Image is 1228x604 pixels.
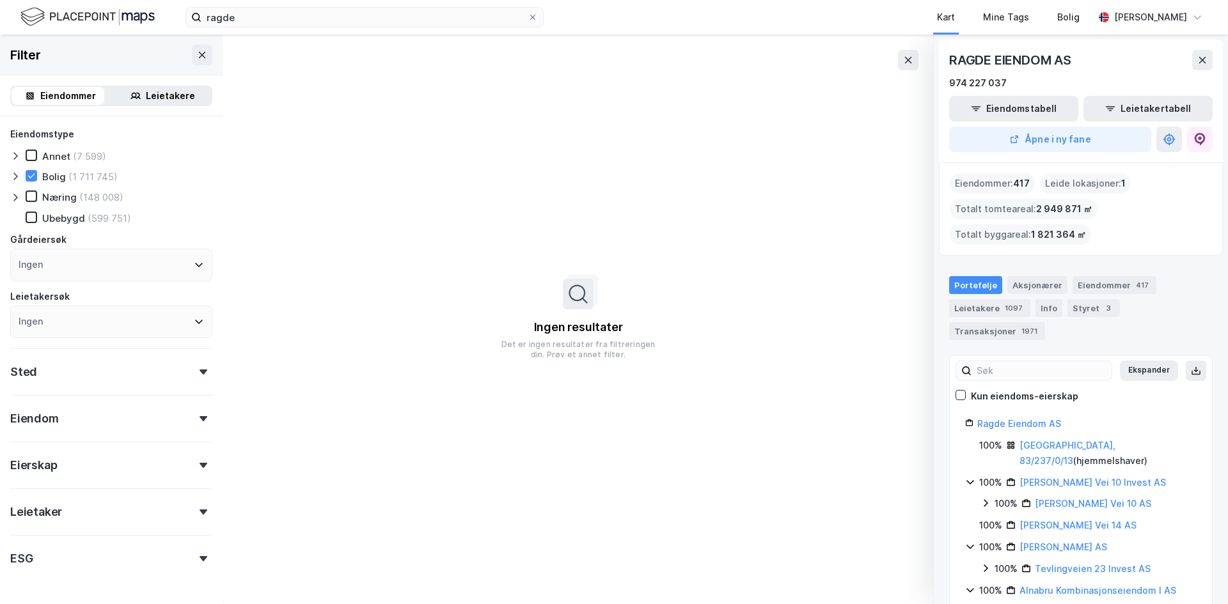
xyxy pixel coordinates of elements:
[10,458,57,473] div: Eierskap
[950,224,1091,245] div: Totalt byggareal :
[979,438,1002,453] div: 100%
[1133,279,1151,291] div: 417
[995,496,1018,511] div: 100%
[950,199,1098,219] div: Totalt tomteareal :
[949,127,1151,152] button: Åpne i ny fane
[1035,563,1151,574] a: Tevlingveien 23 Invest AS
[1040,173,1131,194] div: Leide lokasjoner :
[40,88,96,104] div: Eiendommer
[979,539,1002,555] div: 100%
[1019,541,1107,552] a: [PERSON_NAME] AS
[971,389,1078,404] div: Kun eiendoms-eierskap
[979,583,1002,598] div: 100%
[1120,360,1178,381] button: Ekspander
[977,418,1061,429] a: Ragde Eiendom AS
[19,314,43,329] div: Ingen
[1019,520,1137,530] a: [PERSON_NAME] Vei 14 AS
[42,171,66,183] div: Bolig
[88,212,131,224] div: (599 751)
[19,257,43,272] div: Ingen
[979,475,1002,490] div: 100%
[1019,585,1176,596] a: Alnabru Kombinasjonseiendom I AS
[1121,176,1126,191] span: 1
[949,96,1078,121] button: Eiendomstabell
[949,50,1074,70] div: RAGDE EIENDOM AS
[983,10,1029,25] div: Mine Tags
[1031,227,1086,242] span: 1 821 364 ㎡
[1035,299,1062,317] div: Info
[42,191,77,203] div: Næring
[949,75,1007,91] div: 974 227 037
[10,127,74,142] div: Eiendomstype
[949,322,1045,340] div: Transaksjoner
[10,289,70,304] div: Leietakersøk
[1019,325,1040,337] div: 1971
[496,339,660,360] div: Det er ingen resultater fra filtreringen din. Prøv et annet filter.
[68,171,118,183] div: (1 711 745)
[1164,543,1228,604] iframe: Chat Widget
[146,88,195,104] div: Leietakere
[20,6,155,28] img: logo.f888ab2527a4732fd821a326f86c7f29.svg
[1019,440,1115,466] a: [GEOGRAPHIC_DATA], 83/237/0/13
[1036,201,1092,217] span: 2 949 871 ㎡
[1002,302,1025,314] div: 1097
[10,45,41,65] div: Filter
[1013,176,1030,191] span: 417
[995,561,1018,577] div: 100%
[73,150,106,162] div: (7 599)
[1019,477,1166,488] a: [PERSON_NAME] Vei 10 Invest AS
[1067,299,1120,317] div: Styret
[10,551,33,566] div: ESG
[1057,10,1080,25] div: Bolig
[937,10,955,25] div: Kart
[534,320,623,335] div: Ingen resultater
[972,361,1112,380] input: Søk
[1007,276,1067,294] div: Aksjonærer
[979,518,1002,533] div: 100%
[1073,276,1156,294] div: Eiendommer
[10,364,37,380] div: Sted
[949,276,1002,294] div: Portefølje
[10,504,62,520] div: Leietaker
[1019,438,1197,468] div: ( hjemmelshaver )
[42,150,70,162] div: Annet
[1102,302,1115,314] div: 3
[10,232,67,247] div: Gårdeiersøk
[950,173,1035,194] div: Eiendommer :
[1035,498,1151,509] a: [PERSON_NAME] Vei 10 AS
[79,191,123,203] div: (148 008)
[1114,10,1187,25] div: [PERSON_NAME]
[949,299,1030,317] div: Leietakere
[1083,96,1213,121] button: Leietakertabell
[10,411,59,426] div: Eiendom
[201,8,528,27] input: Søk på adresse, matrikkel, gårdeiere, leietakere eller personer
[42,212,85,224] div: Ubebygd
